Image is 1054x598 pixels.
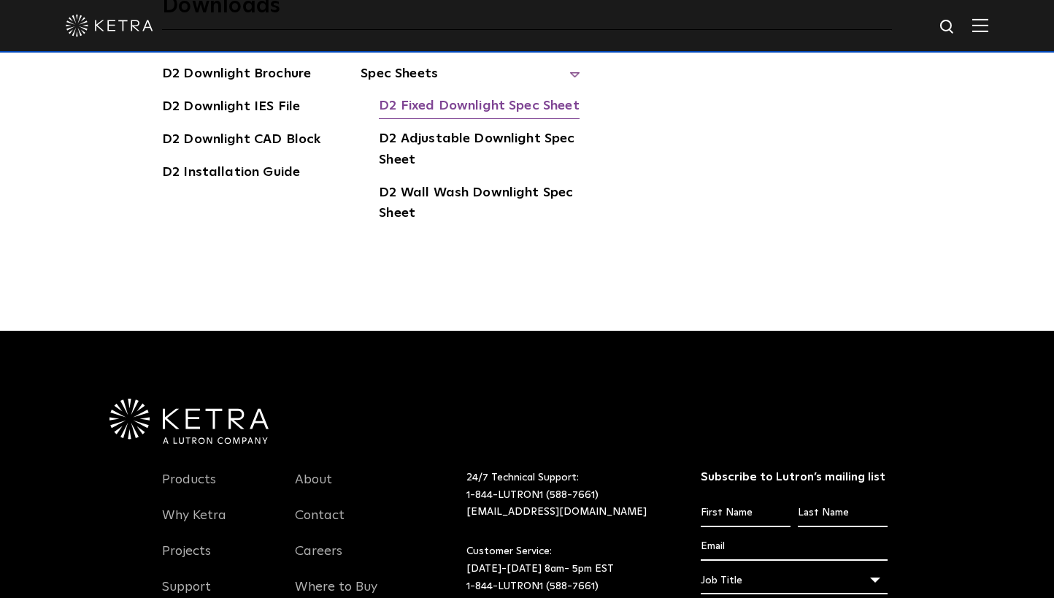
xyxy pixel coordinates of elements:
[379,96,579,119] a: D2 Fixed Downlight Spec Sheet
[466,469,664,521] p: 24/7 Technical Support:
[295,543,342,577] a: Careers
[162,472,216,505] a: Products
[466,490,599,500] a: 1-844-LUTRON1 (588-7661)
[295,472,332,505] a: About
[466,543,664,595] p: Customer Service: [DATE]-[DATE] 8am- 5pm EST
[162,507,226,541] a: Why Ketra
[798,499,888,527] input: Last Name
[66,15,153,37] img: ketra-logo-2019-white
[466,507,647,517] a: [EMAIL_ADDRESS][DOMAIN_NAME]
[972,18,988,32] img: Hamburger%20Nav.svg
[361,64,580,96] span: Spec Sheets
[379,183,580,227] a: D2 Wall Wash Downlight Spec Sheet
[701,499,790,527] input: First Name
[162,64,311,87] a: D2 Downlight Brochure
[466,581,599,591] a: 1-844-LUTRON1 (588-7661)
[162,129,320,153] a: D2 Downlight CAD Block
[162,96,300,120] a: D2 Downlight IES File
[939,18,957,37] img: search icon
[701,567,888,594] div: Job Title
[162,162,300,185] a: D2 Installation Guide
[162,543,211,577] a: Projects
[295,507,345,541] a: Contact
[701,469,888,485] h3: Subscribe to Lutron’s mailing list
[379,129,580,173] a: D2 Adjustable Downlight Spec Sheet
[701,533,888,561] input: Email
[109,399,269,444] img: Ketra-aLutronCo_White_RGB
